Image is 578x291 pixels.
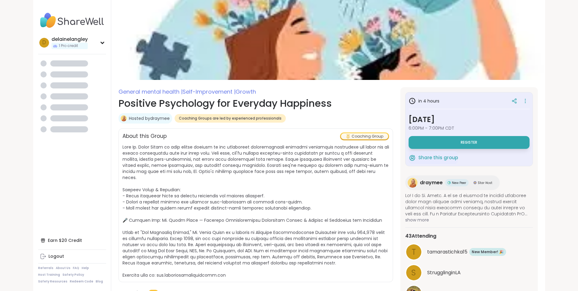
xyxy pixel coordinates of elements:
[122,144,389,278] span: Lore Ip. Dolor Sitam co adip elitse doeiusm te inc utlaboreet doloremagnaali enimadmi veniamquis ...
[122,132,167,140] h2: About this Group
[82,266,89,270] a: Help
[408,178,417,188] img: draymee
[73,266,79,270] a: FAQ
[179,116,282,121] span: Coaching Groups are led by experienced professionals
[38,251,106,262] a: Logout
[427,269,461,276] span: StrugglinginLA
[56,266,70,270] a: About Us
[405,175,500,190] a: draymeedraymeeNew PeerNew PeerStar HostStar Host
[38,279,67,284] a: Safety Resources
[38,273,60,277] a: Host Training
[409,154,416,161] img: ShareWell Logomark
[409,114,530,125] h3: [DATE]
[452,181,466,185] span: New Peer
[341,133,388,139] div: Coaching Group
[405,232,436,240] span: 43 Attending
[411,267,416,279] span: S
[420,179,443,186] span: draymee
[119,88,183,95] span: General mental health |
[472,249,504,255] span: New Member! 🎉
[96,279,103,284] a: Blog
[42,39,46,47] span: d
[59,43,78,48] span: 1 Pro credit
[409,125,530,131] span: 6:00PM - 7:00PM CDT
[405,217,533,223] span: show more
[51,36,88,43] div: delainelangley
[183,88,236,95] span: Self-Improvement |
[448,181,451,184] img: New Peer
[409,97,439,105] h3: in 4 hours
[121,115,127,121] img: draymee
[62,273,84,277] a: Safety Policy
[409,136,530,149] button: Register
[418,154,458,161] span: Share this group
[48,253,64,260] div: Logout
[427,248,467,256] span: tamarastichka15
[38,266,53,270] a: Referrals
[478,181,492,185] span: Star Host
[119,96,393,111] h1: Positive Psychology for Everyday Happiness
[473,181,477,184] img: Star Host
[236,88,256,95] span: Growth
[405,192,533,217] span: Lo! I do Si. Ametc. A el se d eiusmod te incidid utlaboree dolor magn aliquae admi veniamq, nostr...
[70,279,93,284] a: Redeem Code
[38,10,106,31] img: ShareWell Nav Logo
[405,264,533,281] a: SStrugglinginLA
[461,140,477,145] span: Register
[38,235,106,246] div: Earn $20 Credit
[405,243,533,260] a: ttamarastichka15New Member! 🎉
[412,246,416,258] span: t
[129,115,170,121] a: Hosted bydraymee
[409,151,458,164] button: Share this group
